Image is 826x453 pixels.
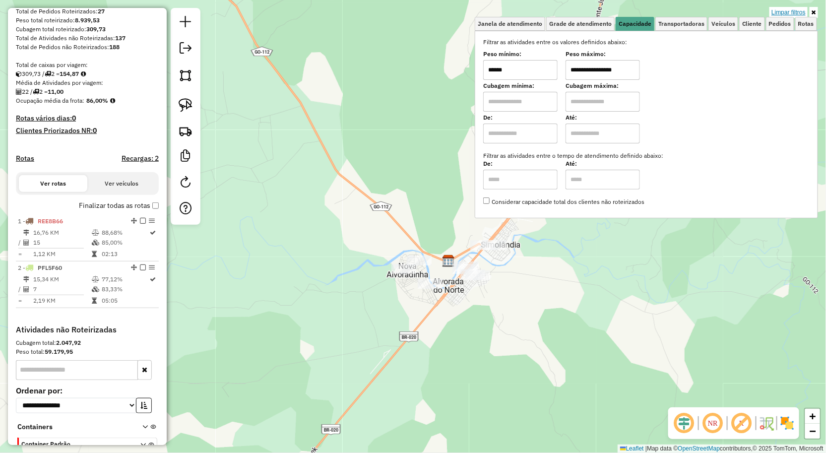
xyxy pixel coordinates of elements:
span: Cliente [742,21,762,27]
input: Finalizar todas as rotas [152,202,159,209]
strong: 59.179,95 [45,348,73,355]
h4: Recargas: 2 [122,154,159,163]
td: 05:05 [101,296,149,306]
div: Total de Pedidos Roteirizados: [16,7,159,16]
i: Meta Caixas/viagem: 1,00 Diferença: 153,87 [81,71,86,77]
strong: 86,00% [86,97,108,104]
i: Total de rotas [33,89,39,95]
td: 77,12% [101,274,149,284]
i: Total de Atividades [23,240,29,246]
label: Filtrar as atividades entre os valores definidos abaixo: [477,38,816,47]
span: Grade de atendimento [549,21,612,27]
a: Ocultar filtros [810,7,818,18]
span: Containers [17,422,129,432]
td: 02:13 [101,249,149,259]
span: Veículos [711,21,735,27]
a: Leaflet [620,445,644,452]
label: Até: [566,159,640,168]
h4: Clientes Priorizados NR: [16,127,159,135]
td: 2,19 KM [33,296,91,306]
i: % de utilização do peso [92,230,99,236]
a: Nova sessão e pesquisa [176,12,195,34]
div: 309,73 / 2 = [16,69,159,78]
span: 2 - [18,264,62,271]
label: Até: [566,113,640,122]
label: De: [483,159,558,168]
strong: 0 [72,114,76,123]
em: Finalizar rota [140,218,146,224]
h4: Rotas vários dias: [16,114,159,123]
label: Cubagem máxima: [566,81,640,90]
td: 85,00% [101,238,149,248]
div: Cubagem total roteirizado: [16,25,159,34]
a: Criar rota [175,120,196,142]
span: Pedidos [769,21,791,27]
span: | [645,445,647,452]
span: Container Padrão [21,440,128,449]
td: / [18,238,23,248]
span: Exibir rótulo [730,411,754,435]
img: Criar rota [179,124,192,138]
i: Tempo total em rota [92,298,97,304]
label: De: [483,113,558,122]
span: Ocultar deslocamento [672,411,696,435]
div: Peso total: [16,347,159,356]
img: Selecionar atividades - polígono [179,68,192,82]
strong: 0 [93,126,97,135]
td: 7 [33,284,91,294]
img: Fluxo de ruas [759,415,774,431]
h4: Atividades não Roteirizadas [16,325,159,334]
strong: 137 [115,34,126,42]
span: 1 - [18,217,63,225]
span: Ocultar NR [701,411,725,435]
button: Ver veículos [87,175,156,192]
div: Total de Pedidos não Roteirizados: [16,43,159,52]
td: 16,76 KM [33,228,91,238]
i: % de utilização do peso [92,276,99,282]
i: Total de rotas [45,71,51,77]
i: Total de Atividades [16,89,22,95]
em: Opções [149,218,155,224]
i: % de utilização da cubagem [92,240,99,246]
em: Opções [149,264,155,270]
button: Ver rotas [19,175,87,192]
i: Rota otimizada [150,230,156,236]
td: 83,33% [101,284,149,294]
td: = [18,249,23,259]
a: Zoom in [805,409,820,424]
i: Cubagem total roteirizado [16,71,22,77]
strong: 27 [98,7,105,15]
div: 22 / 2 = [16,87,159,96]
div: Cubagem total: [16,338,159,347]
div: Total de caixas por viagem: [16,61,159,69]
td: 15 [33,238,91,248]
td: 88,68% [101,228,149,238]
label: Filtrar as atividades entre o tempo de atendimento definido abaixo: [477,151,816,160]
td: 15,34 KM [33,274,91,284]
i: Distância Total [23,230,29,236]
span: Capacidade [619,21,651,27]
div: Peso total roteirizado: [16,16,159,25]
em: Alterar sequência das rotas [131,264,137,270]
label: Ordenar por: [16,385,159,396]
em: Finalizar rota [140,264,146,270]
span: − [810,425,816,437]
td: 1,12 KM [33,249,91,259]
i: Rota otimizada [150,276,156,282]
strong: 154,87 [60,70,79,77]
strong: 2.047,92 [56,339,81,346]
a: Rotas [16,154,34,163]
i: Total de Atividades [23,286,29,292]
i: Distância Total [23,276,29,282]
label: Finalizar todas as rotas [79,200,159,211]
img: Selecionar atividades - laço [179,98,192,112]
a: Reroteirizar Sessão [176,172,195,194]
img: Exibir/Ocultar setores [779,415,795,431]
span: + [810,410,816,422]
label: Cubagem mínima: [483,81,558,90]
i: Tempo total em rota [92,251,97,257]
td: = [18,296,23,306]
a: Limpar filtros [769,7,808,18]
em: Alterar sequência das rotas [131,218,137,224]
